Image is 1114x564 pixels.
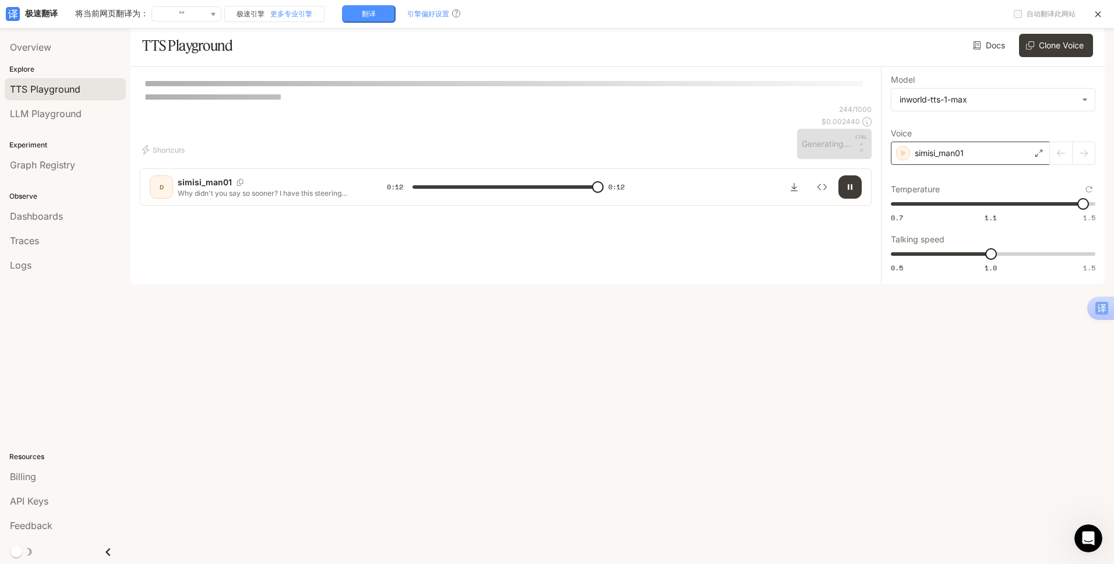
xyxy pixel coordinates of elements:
[810,175,834,199] button: Inspect
[152,178,171,196] div: D
[1083,213,1095,223] span: 1.5
[140,140,189,159] button: Shortcuts
[782,175,806,199] button: Download audio
[142,34,232,57] h1: TTS Playground
[891,235,944,244] p: Talking speed
[822,117,860,126] p: $ 0.002440
[900,94,1076,105] div: inworld-tts-1-max
[1074,524,1102,552] iframe: Intercom live chat
[985,213,997,223] span: 1.1
[178,188,359,198] p: Why didn't you say so sooner? I have this steering wheel lock that attaches directly to your seat...
[839,104,872,114] p: 244 / 1000
[1019,34,1093,57] button: Clone Voice
[891,129,912,138] p: Voice
[608,181,625,193] span: 0:12
[985,263,997,273] span: 1.0
[891,213,903,223] span: 0.7
[891,263,903,273] span: 0.5
[387,181,403,193] span: 0:12
[1083,183,1095,196] button: Reset to default
[891,89,1095,111] div: inworld-tts-1-max
[891,185,940,193] p: Temperature
[891,76,915,84] p: Model
[1083,263,1095,273] span: 1.5
[178,177,232,188] p: simisi_man01
[232,179,248,186] button: Copy Voice ID
[971,34,1010,57] a: Docs
[915,147,964,159] p: simisi_man01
